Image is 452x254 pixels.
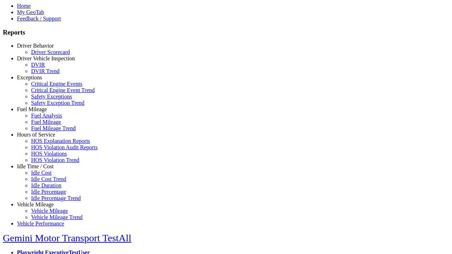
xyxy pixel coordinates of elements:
a: HOS Violations [31,151,67,157]
h3: Reports [3,29,449,36]
a: HOS Violation Trend [31,157,79,163]
a: Vehicle Mileage [17,201,54,207]
a: Driver Vehicle Inspection [17,55,75,61]
a: Fuel Mileage [17,106,47,112]
a: Safety Exception Trend [31,100,84,106]
a: DVIR Trend [31,68,59,74]
a: Fuel Analysis [31,113,62,119]
a: HOS Explanation Reports [31,138,90,144]
a: Critical Engine Events [31,81,82,87]
a: Fuel Mileage Trend [31,125,76,131]
a: Gemini Motor Transport TestAll [3,232,131,243]
a: Vehicle Mileage [31,208,68,214]
a: Safety Exceptions [31,93,72,99]
a: Exceptions [17,74,42,80]
a: Idle Duration [31,182,61,188]
a: Driver Behavior [17,43,54,49]
a: Idle Cost Trend [31,176,66,182]
a: Idle Cost [31,170,52,176]
a: Vehicle Performance [17,220,64,226]
a: Vehicle Mileage Trend [31,214,83,220]
a: HOS Violation Audit Reports [31,144,98,150]
a: My GeoTab [17,9,44,15]
a: DVIR [31,62,45,68]
a: Idle Time / Cost [17,163,54,169]
a: Feedback / Support [17,16,61,22]
a: Idle Percentage Trend [31,195,81,201]
a: Home [17,3,31,9]
a: Critical Engine Event Trend [31,87,95,93]
a: Hours of Service [17,132,55,138]
a: Driver Scorecard [31,49,70,55]
a: Idle Percentage [31,189,66,195]
a: Fuel Mileage [31,119,61,125]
